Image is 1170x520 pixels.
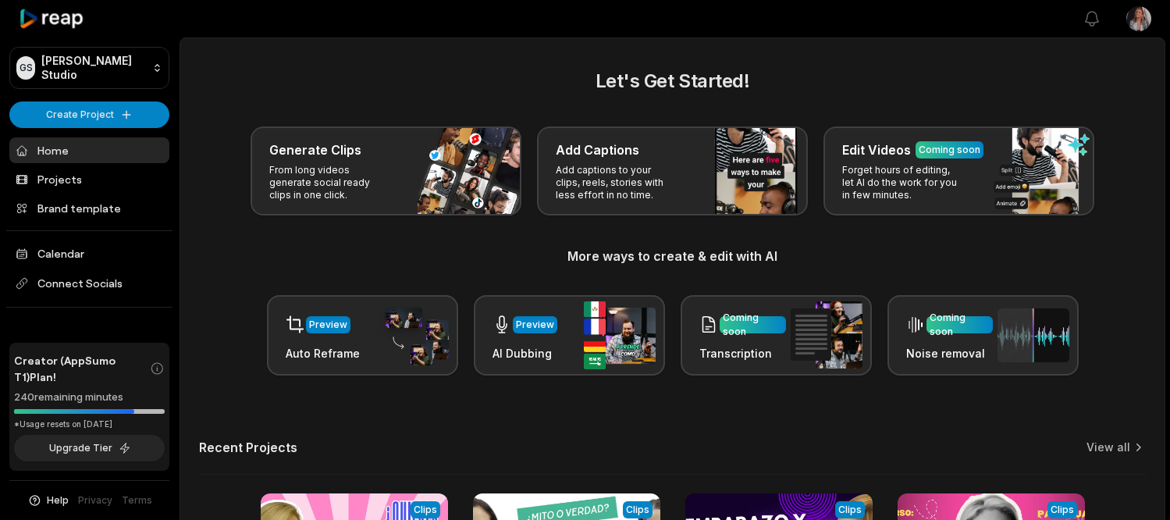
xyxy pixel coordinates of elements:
[723,311,783,339] div: Coming soon
[41,54,146,82] p: [PERSON_NAME] Studio
[14,418,165,430] div: *Usage resets on [DATE]
[9,166,169,192] a: Projects
[27,493,69,508] button: Help
[791,301,862,369] img: transcription.png
[1086,440,1130,455] a: View all
[919,143,980,157] div: Coming soon
[286,345,360,362] h3: Auto Reframe
[9,195,169,221] a: Brand template
[14,435,165,461] button: Upgrade Tier
[377,305,449,366] img: auto_reframe.png
[269,141,361,159] h3: Generate Clips
[516,318,554,332] div: Preview
[14,352,150,385] span: Creator (AppSumo T1) Plan!
[199,247,1146,265] h3: More ways to create & edit with AI
[78,493,112,508] a: Privacy
[199,440,297,455] h2: Recent Projects
[556,141,639,159] h3: Add Captions
[842,141,911,159] h3: Edit Videos
[9,240,169,266] a: Calendar
[556,164,677,201] p: Add captions to your clips, reels, stories with less effort in no time.
[14,390,165,405] div: 240 remaining minutes
[9,102,169,128] button: Create Project
[9,269,169,297] span: Connect Socials
[699,345,786,362] h3: Transcription
[9,137,169,163] a: Home
[199,67,1146,95] h2: Let's Get Started!
[493,345,557,362] h3: AI Dubbing
[269,164,390,201] p: From long videos generate social ready clips in one click.
[309,318,347,332] div: Preview
[584,301,656,369] img: ai_dubbing.png
[16,56,35,80] div: GS
[906,345,993,362] h3: Noise removal
[998,308,1069,362] img: noise_removal.png
[930,311,990,339] div: Coming soon
[842,164,963,201] p: Forget hours of editing, let AI do the work for you in few minutes.
[47,493,69,508] span: Help
[122,493,152,508] a: Terms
